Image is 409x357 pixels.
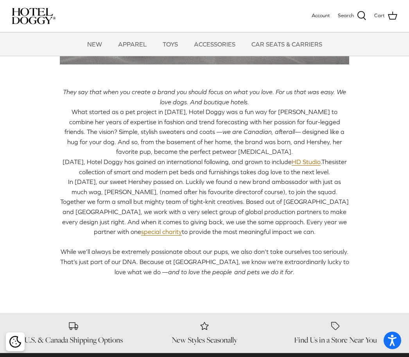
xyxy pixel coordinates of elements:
[143,335,266,345] h6: New Styles Seasonally
[9,336,21,348] img: Cookie policy
[292,158,321,166] a: HD Studio
[293,268,294,275] span: .
[274,321,397,345] a: Find Us in a Store Near You
[274,335,397,345] h6: Find Us in a Store Near You
[244,32,329,56] a: CAR SEATS & CARRIERS
[156,32,185,56] a: TOYS
[12,321,135,345] a: U.S. & Canada Shipping Options
[374,11,397,21] a: Cart
[312,12,330,18] span: Account
[80,32,109,56] a: NEW
[338,11,366,21] a: Search
[321,158,332,165] span: The
[6,332,25,351] div: Cookie policy
[12,335,135,345] h6: U.S. & Canada Shipping Options
[141,228,182,236] a: special charity
[8,335,22,349] button: Cookie policy
[63,158,321,166] span: [DATE], Hotel Doggy has gained an international following, and grown to include .
[168,268,293,275] span: and to love the people and pets we do it for
[67,128,345,155] span: — designed like a hug for your dog. And so, from the basement of her home, the brand was born, an...
[257,188,283,195] span: of course
[12,8,56,24] img: hoteldoggycom
[187,32,242,56] a: ACCESSORIES
[79,158,347,175] span: sister collection of smart and modern pet beds and furnishings takes dog love to the next level.
[65,108,340,135] span: What started as a pet project in [DATE], Hotel Doggy was a fun way for [PERSON_NAME] to combine h...
[338,12,354,20] span: Search
[111,32,154,56] a: APPAREL
[222,128,295,135] span: we are Canadian, afterall
[60,248,349,275] span: While we’ll always be extremely passionate about our pups, we also don’t take ourselves too serio...
[312,12,330,20] a: Account
[68,178,341,195] span: In [DATE], our sweet Hershey passed on. Luckily we found a new brand ambassador with just as much...
[60,188,349,236] span: ), to join the squad. Together we form a small but mighty team of tight-knit creatives. Based out...
[374,12,385,20] span: Cart
[63,88,346,105] span: They say that when you create a brand you should focus on what you love. For us that was easy. We...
